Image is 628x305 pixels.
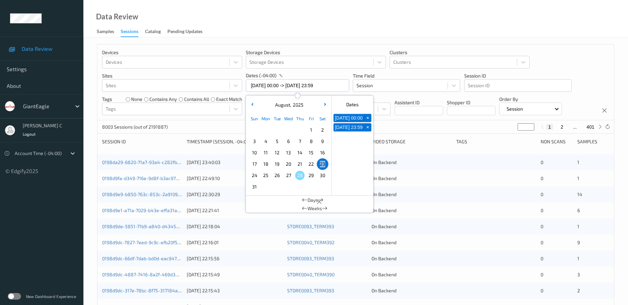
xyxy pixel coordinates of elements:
[372,255,452,262] div: On Backend
[271,136,283,147] div: Choose Tuesday August 05 of 2025
[283,136,294,147] div: Choose Wednesday August 06 of 2025
[272,148,282,157] span: 12
[261,159,270,169] span: 18
[102,272,194,277] a: 0198d9dc-4887-7416-8a2f-469d38b742a1
[372,175,452,182] div: On Backend
[187,223,282,230] div: [DATE] 22:18:04
[287,240,335,245] a: STORE0040_TERM392
[250,137,259,146] span: 3
[317,170,328,181] div: Choose Saturday August 30 of 2025
[294,124,305,136] div: Choose Thursday July 31 of 2025
[541,223,543,229] span: 0
[283,158,294,170] div: Choose Wednesday August 20 of 2025
[187,239,282,246] div: [DATE] 22:16:01
[364,124,371,131] span: +
[102,223,194,229] a: 0198d9de-5851-71b9-a840-d43458fa899e
[273,102,290,108] span: August
[96,13,138,20] div: Data Review
[305,136,317,147] div: Choose Friday August 08 of 2025
[287,288,334,293] a: STORE0093_TERM393
[364,114,371,122] button: +
[541,175,543,181] span: 0
[102,191,194,197] a: 0198d9e9-b850-763c-853c-2a910941443e
[317,124,328,136] div: Choose Saturday August 02 of 2025
[571,124,579,130] button: ...
[250,148,259,157] span: 10
[306,171,316,180] span: 29
[246,72,276,79] p: dates (-04:00)
[145,28,161,36] div: Catalog
[577,159,579,165] span: 1
[305,124,317,136] div: Choose Friday August 01 of 2025
[272,137,282,146] span: 5
[364,115,371,122] span: +
[187,175,282,182] div: [DATE] 22:49:10
[577,223,579,229] span: 1
[390,49,530,56] p: Clusters
[121,27,145,37] a: Sessions
[541,240,543,245] span: 0
[318,137,327,146] span: 9
[283,181,294,192] div: Choose Wednesday September 03 of 2025
[334,114,364,122] button: [DATE] 00:00
[260,113,271,124] div: Mon
[131,96,142,103] label: none
[102,96,112,103] p: Tags
[291,102,303,108] span: 2025
[541,207,543,213] span: 0
[102,175,191,181] a: 0198d9fa-d349-716e-9d8f-b3ac97e475f6
[541,272,543,277] span: 0
[272,159,282,169] span: 19
[305,181,317,192] div: Choose Friday September 05 of 2025
[284,159,293,169] span: 20
[306,125,316,135] span: 1
[295,137,304,146] span: 7
[295,159,304,169] span: 21
[102,159,193,165] a: 0198da29-6820-71a7-93a4-c282fbe0e92c
[372,239,452,246] div: On Backend
[261,148,270,157] span: 11
[271,158,283,170] div: Choose Tuesday August 19 of 2025
[249,170,260,181] div: Choose Sunday August 24 of 2025
[260,147,271,158] div: Choose Monday August 11 of 2025
[317,113,328,124] div: Sat
[541,288,543,293] span: 0
[541,256,543,261] span: 0
[271,170,283,181] div: Choose Tuesday August 26 of 2025
[307,197,318,203] span: Days
[294,113,305,124] div: Thu
[97,28,114,36] div: Samples
[577,191,582,197] span: 14
[102,288,191,293] a: 0198d9dc-317e-78bc-8f75-317184aee6db
[121,28,138,37] div: Sessions
[271,124,283,136] div: Choose Tuesday July 29 of 2025
[97,27,121,36] a: Samples
[318,125,327,135] span: 2
[585,124,596,130] button: 401
[577,272,580,277] span: 3
[372,159,452,166] div: On Backend
[577,175,579,181] span: 1
[287,272,335,277] a: STORE0040_TERM390
[102,124,168,130] p: 8003 Sessions (out of 2191887)
[250,159,259,169] span: 17
[287,256,334,261] a: STORE0093_TERM393
[372,271,452,278] div: On Backend
[187,255,282,262] div: [DATE] 22:15:56
[249,158,260,170] div: Choose Sunday August 17 of 2025
[332,98,373,111] div: Dates
[284,148,293,157] span: 13
[294,147,305,158] div: Choose Thursday August 14 of 2025
[306,148,316,157] span: 15
[187,191,282,198] div: [DATE] 22:30:29
[249,181,260,192] div: Choose Sunday August 31 of 2025
[260,124,271,136] div: Choose Monday July 28 of 2025
[372,138,452,145] div: Video Storage
[541,138,573,145] div: Non Scans
[353,72,460,79] p: Time Field
[284,137,293,146] span: 6
[187,159,282,166] div: [DATE] 23:40:03
[283,170,294,181] div: Choose Wednesday August 27 of 2025
[283,147,294,158] div: Choose Wednesday August 13 of 2025
[145,27,167,36] a: Catalog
